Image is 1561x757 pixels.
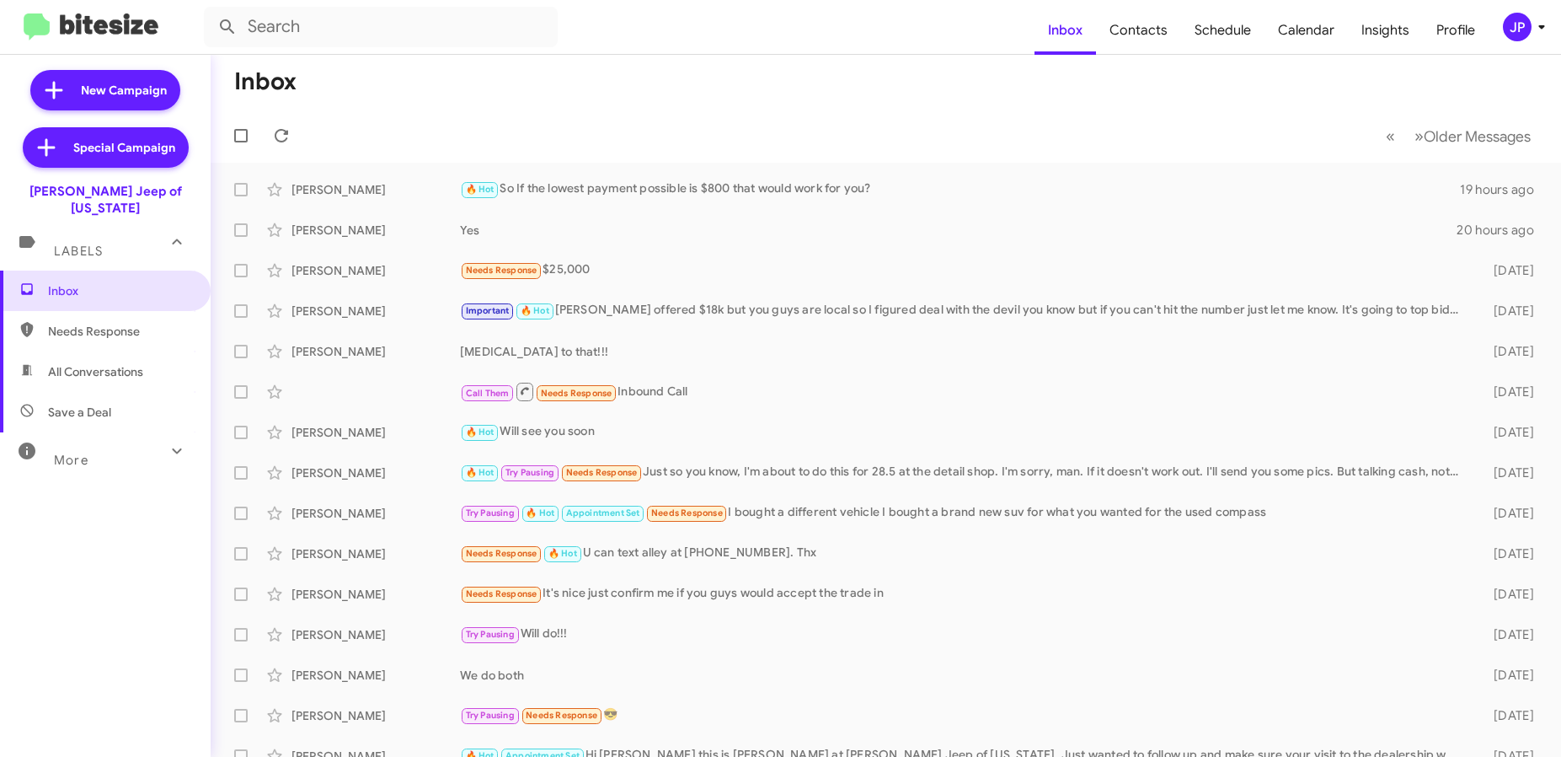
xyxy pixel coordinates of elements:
[460,180,1460,199] div: So If the lowest payment possible is $800 that would work for you?
[566,507,640,518] span: Appointment Set
[466,588,537,599] span: Needs Response
[1467,707,1548,724] div: [DATE]
[1423,6,1489,55] a: Profile
[1467,667,1548,684] div: [DATE]
[1467,424,1548,441] div: [DATE]
[204,7,558,47] input: Search
[460,503,1467,523] div: I bought a different vehicle I bought a brand new suv for what you wanted for the used compass
[1503,13,1532,41] div: JP
[48,363,143,380] span: All Conversations
[291,424,460,441] div: [PERSON_NAME]
[81,82,167,99] span: New Campaign
[1034,6,1096,55] a: Inbox
[466,548,537,559] span: Needs Response
[651,507,723,518] span: Needs Response
[460,422,1467,442] div: Will see you soon
[291,262,460,279] div: [PERSON_NAME]
[460,544,1467,563] div: U can text alley at [PHONE_NUMBER]. Thx
[466,388,510,399] span: Call Them
[460,381,1467,402] div: Inbound Call
[23,127,189,168] a: Special Campaign
[291,464,460,481] div: [PERSON_NAME]
[460,625,1467,644] div: Will do!!!
[1348,6,1423,55] a: Insights
[1489,13,1542,41] button: JP
[291,707,460,724] div: [PERSON_NAME]
[291,667,460,684] div: [PERSON_NAME]
[466,427,494,438] span: 🔥 Hot
[1404,119,1541,153] button: Next
[521,305,549,316] span: 🔥 Hot
[291,545,460,562] div: [PERSON_NAME]
[460,343,1467,360] div: [MEDICAL_DATA] to that!!!
[1096,6,1181,55] a: Contacts
[48,282,191,299] span: Inbox
[460,260,1467,280] div: $25,000
[466,710,515,721] span: Try Pausing
[291,303,460,319] div: [PERSON_NAME]
[30,70,180,110] a: New Campaign
[1376,119,1405,153] button: Previous
[1467,303,1548,319] div: [DATE]
[466,467,494,478] span: 🔥 Hot
[1467,505,1548,522] div: [DATE]
[466,184,494,195] span: 🔥 Hot
[460,463,1467,482] div: Just so you know, I'm about to do this for 28.5 at the detail shop. I'm sorry, man. If it doesn't...
[505,467,554,478] span: Try Pausing
[1424,127,1531,146] span: Older Messages
[54,453,88,468] span: More
[1460,181,1548,198] div: 19 hours ago
[291,586,460,603] div: [PERSON_NAME]
[1467,545,1548,562] div: [DATE]
[466,305,510,316] span: Important
[1467,586,1548,603] div: [DATE]
[291,505,460,522] div: [PERSON_NAME]
[460,584,1467,604] div: It's nice just confirm me if you guys would accept the trade in
[466,265,537,276] span: Needs Response
[526,710,597,721] span: Needs Response
[460,706,1467,725] div: 😎
[1181,6,1264,55] a: Schedule
[460,222,1457,239] div: Yes
[1467,464,1548,481] div: [DATE]
[466,507,515,518] span: Try Pausing
[1264,6,1348,55] a: Calendar
[1467,626,1548,643] div: [DATE]
[566,467,638,478] span: Needs Response
[1467,384,1548,400] div: [DATE]
[48,323,191,340] span: Needs Response
[548,548,577,559] span: 🔥 Hot
[460,667,1467,684] div: We do both
[460,301,1467,320] div: [PERSON_NAME] offered $18k but you guys are local so I figured deal with the devil you know but i...
[526,507,554,518] span: 🔥 Hot
[291,626,460,643] div: [PERSON_NAME]
[541,388,612,399] span: Needs Response
[291,343,460,360] div: [PERSON_NAME]
[1414,126,1424,147] span: »
[466,629,515,640] span: Try Pausing
[291,222,460,239] div: [PERSON_NAME]
[1386,126,1395,147] span: «
[1467,343,1548,360] div: [DATE]
[291,181,460,198] div: [PERSON_NAME]
[1457,222,1548,239] div: 20 hours ago
[234,68,297,95] h1: Inbox
[48,404,111,421] span: Save a Deal
[73,139,175,156] span: Special Campaign
[1467,262,1548,279] div: [DATE]
[54,244,103,259] span: Labels
[1377,119,1541,153] nav: Page navigation example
